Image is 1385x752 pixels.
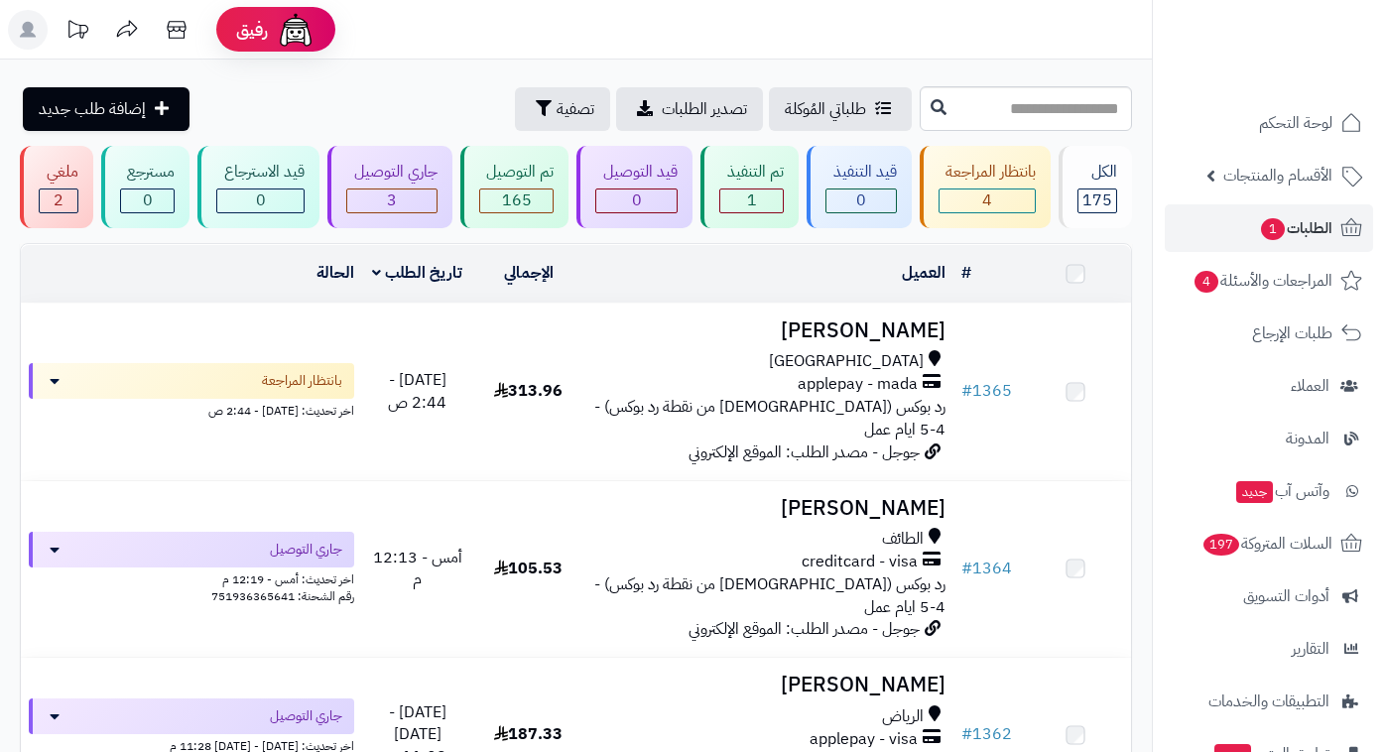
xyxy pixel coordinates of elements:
span: # [961,722,972,746]
a: العميل [902,261,945,285]
span: جوجل - مصدر الطلب: الموقع الإلكتروني [689,440,920,464]
a: #1365 [961,379,1012,403]
a: ملغي 2 [16,146,97,228]
div: 2 [40,189,77,212]
span: رفيق [236,18,268,42]
a: وآتس آبجديد [1165,467,1373,515]
span: 197 [1203,534,1239,556]
button: تصفية [515,87,610,131]
a: بانتظار المراجعة 4 [916,146,1056,228]
a: الكل175 [1055,146,1136,228]
a: إضافة طلب جديد [23,87,189,131]
a: تاريخ الطلب [372,261,462,285]
span: بانتظار المراجعة [262,371,342,391]
span: applepay - mada [798,373,918,396]
div: اخر تحديث: أمس - 12:19 م [29,567,354,588]
span: الطائف [882,528,924,551]
div: تم التوصيل [479,161,555,184]
a: تحديثات المنصة [53,10,102,55]
span: لوحة التحكم [1259,109,1332,137]
span: 0 [632,188,642,212]
a: تم التنفيذ 1 [696,146,803,228]
span: [GEOGRAPHIC_DATA] [769,350,924,373]
span: applepay - visa [810,728,918,751]
div: قيد التوصيل [595,161,678,184]
a: السلات المتروكة197 [1165,520,1373,567]
a: تصدير الطلبات [616,87,763,131]
a: لوحة التحكم [1165,99,1373,147]
span: العملاء [1291,372,1329,400]
a: التقارير [1165,625,1373,673]
a: #1362 [961,722,1012,746]
span: 165 [502,188,532,212]
span: 105.53 [494,557,563,580]
a: الطلبات1 [1165,204,1373,252]
div: مسترجع [120,161,176,184]
span: 1 [747,188,757,212]
div: 0 [217,189,304,212]
h3: [PERSON_NAME] [591,319,945,342]
h3: [PERSON_NAME] [591,674,945,696]
a: # [961,261,971,285]
span: المدونة [1286,425,1329,452]
div: اخر تحديث: [DATE] - 2:44 ص [29,399,354,420]
span: الأقسام والمنتجات [1223,162,1332,189]
span: 4 [982,188,992,212]
span: طلباتي المُوكلة [785,97,866,121]
div: بانتظار المراجعة [939,161,1037,184]
span: السلات المتروكة [1201,530,1332,558]
span: 3 [387,188,397,212]
div: 0 [826,189,896,212]
a: قيد الاسترجاع 0 [193,146,323,228]
span: جوجل - مصدر الطلب: الموقع الإلكتروني [689,617,920,641]
div: تم التنفيذ [719,161,784,184]
a: المدونة [1165,415,1373,462]
div: 0 [121,189,175,212]
span: # [961,557,972,580]
a: قيد التوصيل 0 [572,146,696,228]
a: العملاء [1165,362,1373,410]
a: تم التوصيل 165 [456,146,573,228]
img: logo-2.png [1250,56,1366,97]
span: طلبات الإرجاع [1252,319,1332,347]
span: creditcard - visa [802,551,918,573]
span: 175 [1082,188,1112,212]
span: 0 [143,188,153,212]
span: 313.96 [494,379,563,403]
a: جاري التوصيل 3 [323,146,456,228]
span: رقم الشحنة: 751936365641 [211,587,354,605]
a: مسترجع 0 [97,146,194,228]
span: # [961,379,972,403]
span: الرياض [882,705,924,728]
div: 3 [347,189,437,212]
span: جاري التوصيل [270,706,342,726]
a: المراجعات والأسئلة4 [1165,257,1373,305]
span: جاري التوصيل [270,540,342,560]
span: الطلبات [1259,214,1332,242]
span: 1 [1261,218,1285,240]
span: [DATE] - 2:44 ص [388,368,446,415]
span: أمس - 12:13 م [373,546,462,592]
a: طلبات الإرجاع [1165,310,1373,357]
span: إضافة طلب جديد [39,97,146,121]
span: المراجعات والأسئلة [1193,267,1332,295]
span: رد بوكس ([DEMOGRAPHIC_DATA] من نقطة رد بوكس) - 4-5 ايام عمل [594,572,945,619]
span: رد بوكس ([DEMOGRAPHIC_DATA] من نقطة رد بوكس) - 4-5 ايام عمل [594,395,945,441]
div: 1 [720,189,783,212]
span: تصدير الطلبات [662,97,747,121]
span: 187.33 [494,722,563,746]
span: 4 [1195,271,1218,293]
div: ملغي [39,161,78,184]
a: #1364 [961,557,1012,580]
div: 165 [480,189,554,212]
a: الحالة [316,261,354,285]
span: أدوات التسويق [1243,582,1329,610]
a: أدوات التسويق [1165,572,1373,620]
div: جاري التوصيل [346,161,438,184]
span: التطبيقات والخدمات [1208,688,1329,715]
span: تصفية [557,97,594,121]
a: الإجمالي [504,261,554,285]
a: التطبيقات والخدمات [1165,678,1373,725]
span: جديد [1236,481,1273,503]
img: ai-face.png [276,10,315,50]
